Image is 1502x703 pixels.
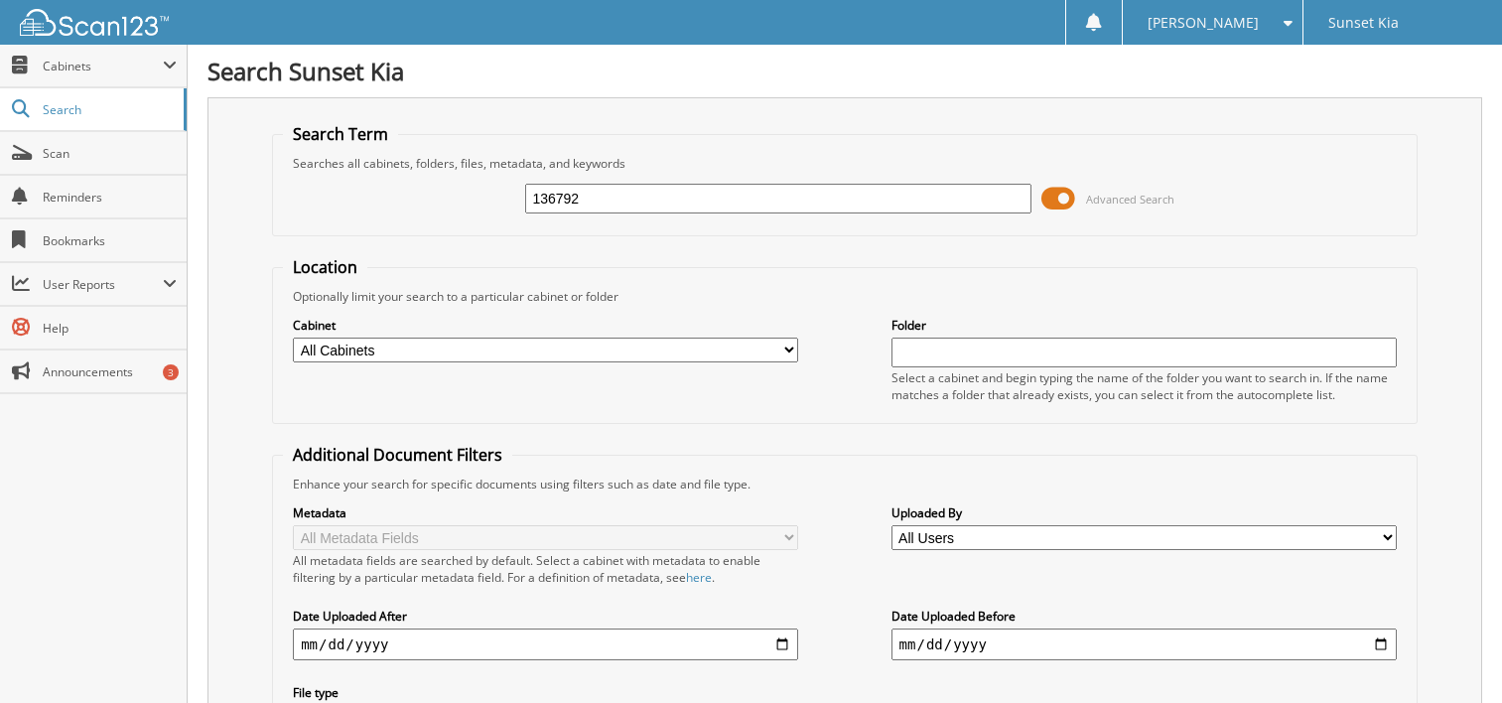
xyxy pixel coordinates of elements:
[293,504,798,521] label: Metadata
[283,288,1407,305] div: Optionally limit your search to a particular cabinet or folder
[207,55,1482,87] h1: Search Sunset Kia
[43,101,174,118] span: Search
[1086,192,1174,207] span: Advanced Search
[283,123,398,145] legend: Search Term
[283,256,367,278] legend: Location
[1148,17,1259,29] span: [PERSON_NAME]
[891,608,1397,625] label: Date Uploaded Before
[43,145,177,162] span: Scan
[891,504,1397,521] label: Uploaded By
[891,317,1397,334] label: Folder
[43,363,177,380] span: Announcements
[283,476,1407,492] div: Enhance your search for specific documents using filters such as date and file type.
[283,155,1407,172] div: Searches all cabinets, folders, files, metadata, and keywords
[43,58,163,74] span: Cabinets
[20,9,169,36] img: scan123-logo-white.svg
[293,317,798,334] label: Cabinet
[1403,608,1502,703] iframe: Chat Widget
[293,684,798,701] label: File type
[293,552,798,586] div: All metadata fields are searched by default. Select a cabinet with metadata to enable filtering b...
[43,189,177,206] span: Reminders
[293,629,798,660] input: start
[891,629,1397,660] input: end
[283,444,512,466] legend: Additional Document Filters
[43,320,177,337] span: Help
[891,369,1397,403] div: Select a cabinet and begin typing the name of the folder you want to search in. If the name match...
[163,364,179,380] div: 3
[293,608,798,625] label: Date Uploaded After
[686,569,712,586] a: here
[43,232,177,249] span: Bookmarks
[43,276,163,293] span: User Reports
[1328,17,1399,29] span: Sunset Kia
